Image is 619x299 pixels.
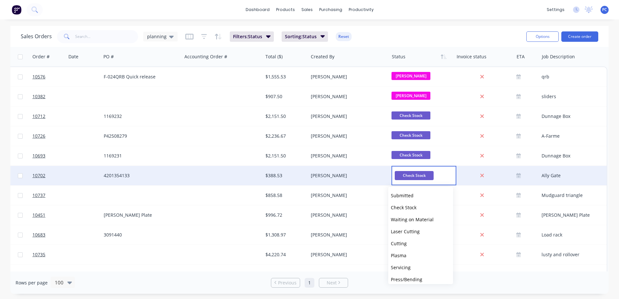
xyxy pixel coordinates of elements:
div: $4,220.74 [265,251,304,258]
span: Submitted [391,192,414,199]
ul: Pagination [268,278,351,288]
div: [PERSON_NAME] [311,251,383,258]
div: [PERSON_NAME] [311,192,383,199]
div: sliders [542,93,601,100]
div: Created By [311,53,334,60]
span: Sorting: Status [285,33,317,40]
span: planning [147,33,167,40]
button: Servicing [388,261,453,273]
div: Dunnage Box [542,113,601,120]
span: Previous [278,280,297,286]
div: $2,151.50 [265,113,304,120]
div: F-024QRB Quick release [104,74,176,80]
button: Create order [561,31,598,42]
div: [DATE] [50,251,99,258]
div: 1169231 [104,153,176,159]
span: 10712 [32,113,45,120]
span: Cutting [391,240,407,247]
span: Next [327,280,337,286]
span: 10735 [32,251,45,258]
span: Check Stock [391,151,430,159]
div: products [273,5,298,15]
div: $996.72 [265,212,304,218]
span: Check Stock [395,171,434,180]
div: [DATE] [50,212,99,218]
span: 10451 [32,212,45,218]
a: 10690 [32,265,71,284]
span: 10726 [32,133,45,139]
a: 10726 [32,126,71,146]
button: Sorting:Status [282,31,328,42]
button: Filters:Status [230,31,274,42]
a: dashboard [242,5,273,15]
div: Accounting Order # [184,53,227,60]
div: [PERSON_NAME] [311,212,383,218]
div: [PERSON_NAME] Plate [104,212,176,218]
span: 10382 [32,93,45,100]
div: [PERSON_NAME] [311,232,383,238]
div: 1169485 [104,271,176,278]
span: Filters: Status [233,33,262,40]
div: $1,308.97 [265,232,304,238]
div: Job Description [542,53,575,60]
div: qrb [542,74,601,80]
div: $3,390.20 [265,271,304,278]
div: [DATE] [50,113,99,120]
div: [DATE] [50,93,99,100]
div: Status [392,53,405,60]
div: [DATE] [50,153,99,159]
span: 10690 [32,271,45,278]
div: productivity [345,5,377,15]
a: 10451 [32,205,71,225]
button: Waiting on Material [388,213,453,225]
div: lusty and rollover [542,251,601,258]
div: [DATE] [50,133,99,139]
div: [PERSON_NAME] [311,93,383,100]
div: Ally Gate [542,172,601,179]
div: Mudguard triangle [542,192,601,199]
div: sales [298,5,316,15]
button: Reset [336,32,352,41]
a: Page 1 is your current page [305,278,314,288]
div: $2,151.50 [265,153,304,159]
span: 10702 [32,172,45,179]
div: Invoice status [457,53,486,60]
span: Check Stock [391,204,416,211]
span: Laser Cutting [391,228,420,235]
span: Check Stock [391,131,430,139]
span: [PERSON_NAME] [391,92,430,100]
div: $1,555.53 [265,74,304,80]
a: 10693 [32,146,71,166]
img: Factory [12,5,21,15]
span: 10576 [32,74,45,80]
div: 3091440 [104,232,176,238]
div: [DATE] [50,271,99,278]
span: Servicing [391,264,411,270]
span: Rows per page [16,280,48,286]
button: Check Stock [388,201,453,213]
h1: Sales Orders [21,33,52,40]
div: P42508279 [104,133,176,139]
div: [PERSON_NAME] [311,172,383,179]
button: Submitted [388,190,453,201]
a: 10737 [32,186,71,205]
div: $2,236.67 [265,133,304,139]
a: 10702 [32,166,71,185]
button: Plasma [388,249,453,261]
div: Load rack [542,232,601,238]
div: PO # [103,53,114,60]
button: Press/Bending [388,273,453,285]
span: 10737 [32,192,45,199]
a: 10712 [32,107,71,126]
div: [DATE] [50,172,99,179]
div: [DATE] [50,232,99,238]
a: 10382 [32,87,71,106]
a: 10735 [32,245,71,264]
div: [PERSON_NAME] Plate [542,212,601,218]
button: Options [526,31,559,42]
span: Waiting on Material [391,216,434,223]
div: [DATE] [50,192,99,199]
a: 10683 [32,225,71,245]
div: Dunnage Box [542,153,601,159]
div: $388.53 [265,172,304,179]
